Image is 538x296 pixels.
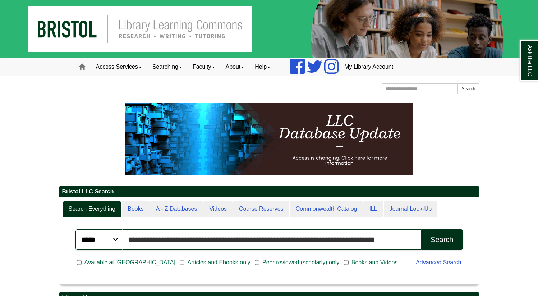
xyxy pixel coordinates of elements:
[82,258,178,267] span: Available at [GEOGRAPHIC_DATA]
[220,58,250,76] a: About
[150,201,203,217] a: A - Z Databases
[59,186,479,197] h2: Bristol LLC Search
[344,259,349,266] input: Books and Videos
[384,201,437,217] a: Journal Look-Up
[77,259,82,266] input: Available at [GEOGRAPHIC_DATA]
[91,58,147,76] a: Access Services
[249,58,276,76] a: Help
[233,201,289,217] a: Course Reserves
[457,83,479,94] button: Search
[203,201,233,217] a: Videos
[363,201,383,217] a: ILL
[147,58,187,76] a: Searching
[259,258,342,267] span: Peer reviewed (scholarly) only
[125,103,413,175] img: HTML tutorial
[349,258,401,267] span: Books and Videos
[290,201,363,217] a: Commonwealth Catalog
[184,258,253,267] span: Articles and Ebooks only
[187,58,220,76] a: Faculty
[63,201,121,217] a: Search Everything
[180,259,184,266] input: Articles and Ebooks only
[421,229,463,250] button: Search
[416,259,461,265] a: Advanced Search
[255,259,259,266] input: Peer reviewed (scholarly) only
[339,58,399,76] a: My Library Account
[431,236,453,244] div: Search
[122,201,149,217] a: Books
